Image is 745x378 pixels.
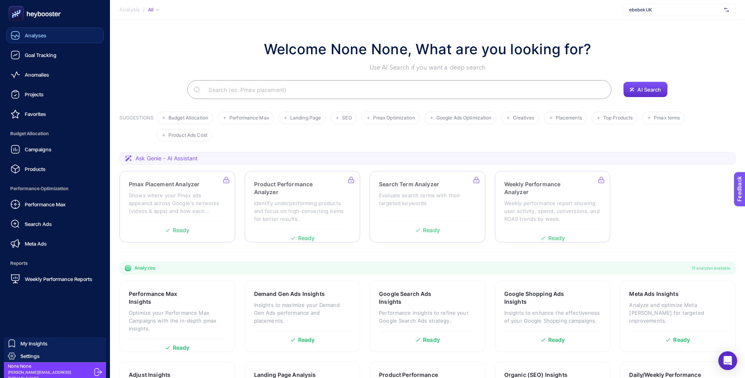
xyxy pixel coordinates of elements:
[8,363,91,369] span: None None
[20,353,40,359] span: Settings
[504,309,601,325] p: Insights to enhance the effectiveness of your Google Shopping campaigns.
[692,265,730,271] span: 11 analyzes available
[6,255,104,271] span: Reports
[25,276,92,282] span: Weekly Performance Reports
[504,290,577,306] h3: Google Shopping Ads Insights
[6,86,104,102] a: Projects
[495,171,611,242] a: Weekly Performance AnalyzerWeekly performance report showing user activity, spend, conversions, a...
[637,86,661,93] span: AI Search
[379,290,451,306] h3: Google Search Ads Insights
[119,171,235,242] a: Pmax Placement AnalyzerShows where your Pmax ads appeared across Google's networks (videos & apps...
[290,115,321,121] span: Landing Page
[168,115,208,121] span: Budget Allocation
[245,171,361,242] a: Product Performance AnalyzerIdentify underperforming products and focus on high-converting items ...
[6,181,104,196] span: Performance Optimization
[6,28,104,43] a: Analyses
[25,146,51,152] span: Campaigns
[129,290,201,306] h3: Performance Max Insights
[6,271,104,287] a: Weekly Performance Reports
[229,115,269,121] span: Performance Max
[6,106,104,122] a: Favorites
[6,161,104,177] a: Products
[25,52,57,58] span: Goal Tracking
[556,115,582,121] span: Placements
[264,63,591,72] p: Use AI Search if you want a deep search
[119,281,235,352] a: Performance Max InsightsOptimize your Performance Max Campaigns with the in-depth pmax insights.R...
[6,236,104,251] a: Meta Ads
[202,79,605,101] input: Search
[254,301,351,325] p: Insights to maximize your Demand Gen Ads performance and placements.
[245,281,361,352] a: Demand Gen Ads InsightsInsights to maximize your Demand Gen Ads performance and placements.Ready
[129,309,226,332] p: Optimize your Performance Max Campaigns with the in-depth pmax insights.
[495,281,611,352] a: Google Shopping Ads InsightsInsights to enhance the effectiveness of your Google Shopping campaig...
[629,290,678,298] h3: Meta Ads Insights
[6,141,104,157] a: Campaigns
[25,166,46,172] span: Products
[264,39,591,60] h1: Welcome None None, What are you looking for?
[548,337,565,343] span: Ready
[423,337,440,343] span: Ready
[135,154,198,162] span: Ask Genie - AI Assistant
[342,115,351,121] span: SEO
[25,111,46,117] span: Favorites
[654,115,680,121] span: Pmax terms
[436,115,492,121] span: Google Ads Optimization
[173,345,190,350] span: Ready
[6,216,104,232] a: Search Ads
[119,7,140,13] span: Analysis
[629,7,721,13] span: ebebek UK
[134,265,155,271] span: Analyzes
[629,301,726,325] p: Analyze and optimize Meta [PERSON_NAME] for targeted improvements.
[603,115,633,121] span: Top Products
[370,171,485,242] a: Search Term AnalyzerEvaluate search terms with their targeted keywordsReady
[513,115,534,121] span: Creatives
[379,309,476,325] p: Performance insights to refine your Google Search Ads strategy.
[623,82,667,97] button: AI Search
[6,47,104,63] a: Goal Tracking
[718,351,737,370] div: Open Intercom Messenger
[168,132,207,138] span: Product Ads Cost
[25,91,44,97] span: Projects
[373,115,415,121] span: Pmax Optimization
[148,7,159,13] div: All
[620,281,736,352] a: Meta Ads InsightsAnalyze and optimize Meta [PERSON_NAME] for targeted improvements.Ready
[143,6,145,13] span: /
[724,6,729,14] img: svg%3e
[4,350,106,362] a: Settings
[25,221,52,227] span: Search Ads
[5,2,30,9] span: Feedback
[25,201,66,207] span: Performance Max
[6,67,104,83] a: Anomalies
[25,32,46,39] span: Analyses
[6,126,104,141] span: Budget Allocation
[20,340,48,347] span: My Insights
[370,281,485,352] a: Google Search Ads InsightsPerformance insights to refine your Google Search Ads strategy.Ready
[4,337,106,350] a: My Insights
[254,290,325,298] h3: Demand Gen Ads Insights
[673,337,690,343] span: Ready
[25,240,47,247] span: Meta Ads
[6,196,104,212] a: Performance Max
[119,115,154,141] h3: SUGGESTIONS
[25,72,49,78] span: Anomalies
[298,337,315,343] span: Ready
